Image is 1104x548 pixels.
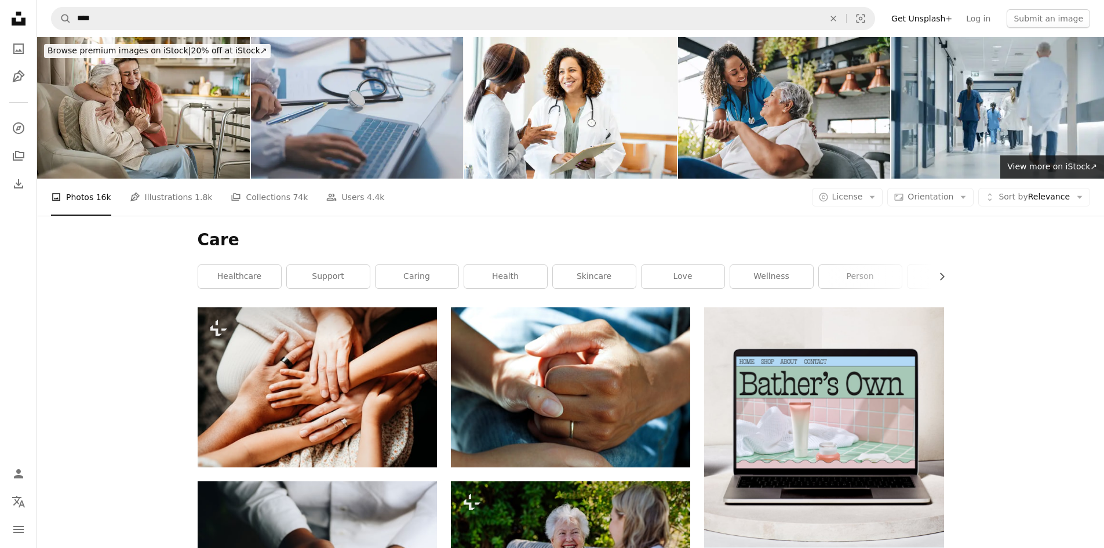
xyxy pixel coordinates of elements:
img: a group of people stacking their hands together [198,307,437,467]
span: 74k [293,191,308,204]
a: Explore [7,117,30,140]
span: 20% off at iStock ↗ [48,46,267,55]
a: Collections 74k [231,179,308,216]
button: License [812,188,883,206]
img: Home health care patient [678,37,891,179]
img: Doctor and Patient Discussing Healthcare in Clinic [464,37,677,179]
span: Browse premium images on iStock | [48,46,191,55]
a: a group of people stacking their hands together [198,382,437,393]
a: skincare [553,265,636,288]
a: health [464,265,547,288]
form: Find visuals sitewide [51,7,875,30]
button: Clear [821,8,846,30]
button: Menu [7,518,30,541]
img: daughter Assisting Senior Woman with Walker at home [37,37,250,179]
span: 4.4k [367,191,384,204]
img: A professional and focused Asian female doctor in scrubs is working and reading medical research ... [251,37,464,179]
a: View more on iStock↗ [1000,155,1104,179]
button: Sort byRelevance [978,188,1090,206]
a: Users 4.4k [326,179,384,216]
a: Photos [7,37,30,60]
a: Download History [7,172,30,195]
a: caring [376,265,458,288]
button: Search Unsplash [52,8,71,30]
img: file-1707883121023-8e3502977149image [704,307,943,547]
a: support [287,265,370,288]
button: Submit an image [1007,9,1090,28]
span: 1.8k [195,191,212,204]
a: wellness [730,265,813,288]
h1: Care [198,230,944,251]
a: Collections [7,144,30,168]
span: Orientation [908,192,953,201]
button: scroll list to the right [931,265,944,288]
a: Illustrations [7,65,30,88]
a: Log in [959,9,997,28]
a: Browse premium images on iStock|20% off at iStock↗ [37,37,278,65]
a: Get Unsplash+ [884,9,959,28]
img: Hospital Hallway with Doctors, Nurses and Specialists in Hospital. Female and Male Physicians, Su... [891,37,1104,179]
a: help [908,265,990,288]
a: person [819,265,902,288]
a: love [642,265,724,288]
button: Orientation [887,188,974,206]
a: person wearing gold wedding band [451,382,690,393]
button: Language [7,490,30,513]
span: License [832,192,863,201]
a: healthcare [198,265,281,288]
a: Log in / Sign up [7,462,30,485]
button: Visual search [847,8,875,30]
a: Illustrations 1.8k [130,179,213,216]
span: View more on iStock ↗ [1007,162,1097,171]
span: Relevance [999,191,1070,203]
span: Sort by [999,192,1028,201]
img: person wearing gold wedding band [451,307,690,467]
